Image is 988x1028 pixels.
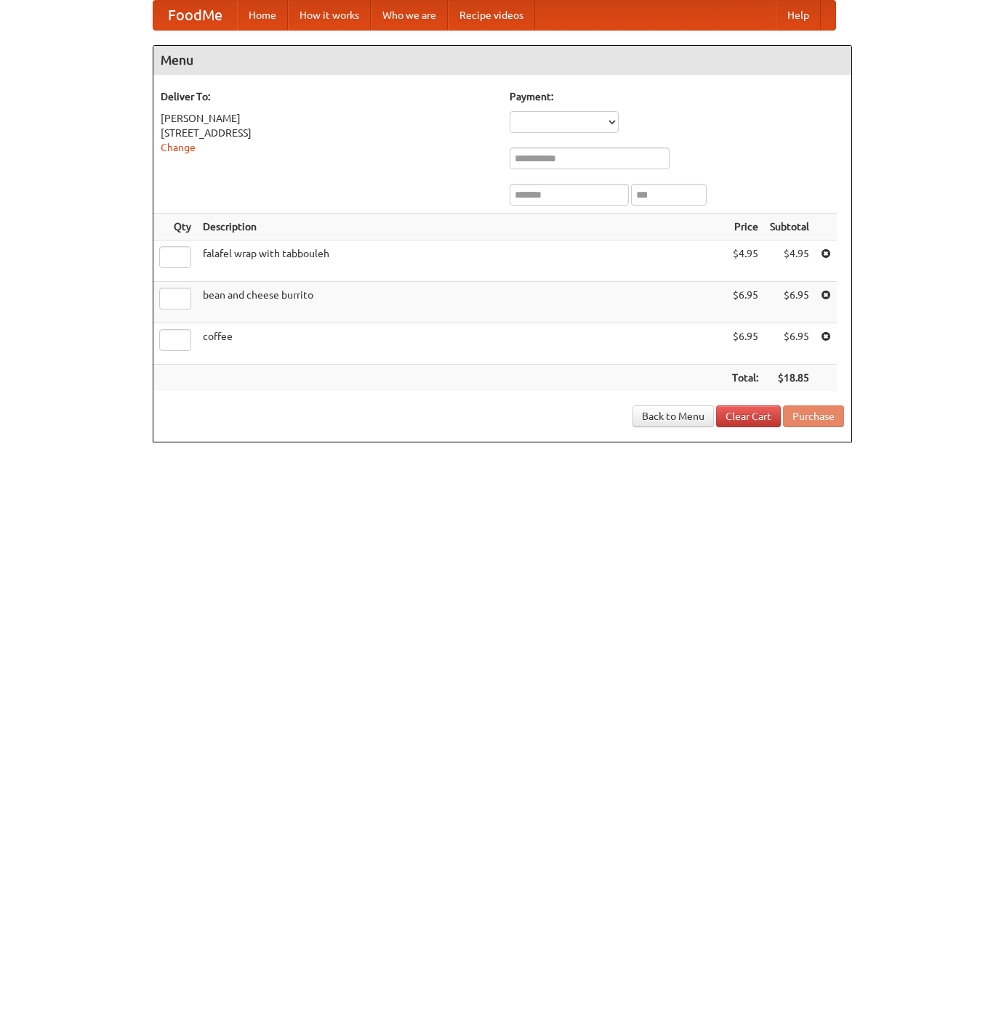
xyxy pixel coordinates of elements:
[632,405,714,427] a: Back to Menu
[288,1,371,30] a: How it works
[776,1,821,30] a: Help
[510,89,844,104] h5: Payment:
[197,282,726,323] td: bean and cheese burrito
[764,365,815,392] th: $18.85
[726,365,764,392] th: Total:
[726,240,764,282] td: $4.95
[726,214,764,240] th: Price
[153,214,197,240] th: Qty
[161,126,495,140] div: [STREET_ADDRESS]
[161,142,196,153] a: Change
[197,240,726,282] td: falafel wrap with tabbouleh
[161,89,495,104] h5: Deliver To:
[764,214,815,240] th: Subtotal
[783,405,844,427] button: Purchase
[237,1,288,30] a: Home
[726,282,764,323] td: $6.95
[448,1,535,30] a: Recipe videos
[716,405,781,427] a: Clear Cart
[371,1,448,30] a: Who we are
[161,111,495,126] div: [PERSON_NAME]
[153,1,237,30] a: FoodMe
[764,323,815,365] td: $6.95
[197,323,726,365] td: coffee
[197,214,726,240] th: Description
[764,282,815,323] td: $6.95
[726,323,764,365] td: $6.95
[764,240,815,282] td: $4.95
[153,46,851,75] h4: Menu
